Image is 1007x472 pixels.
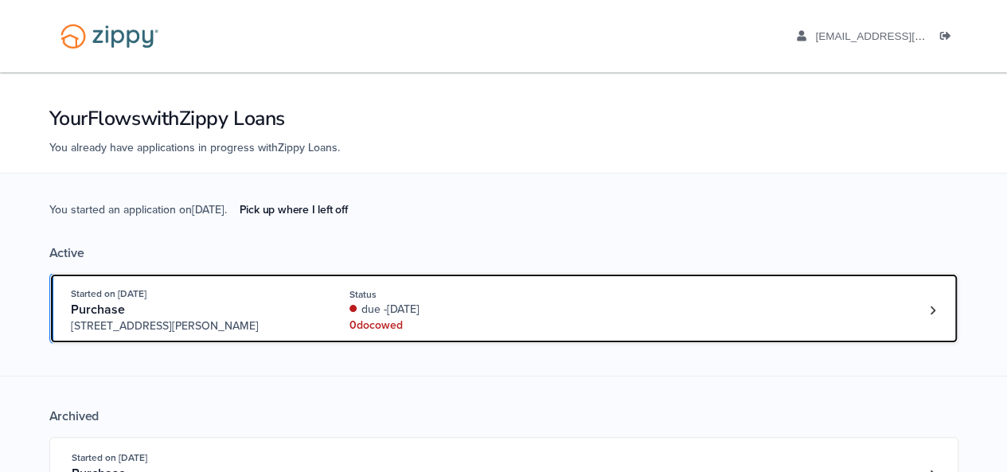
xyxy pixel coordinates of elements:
span: [STREET_ADDRESS][PERSON_NAME] [71,318,314,334]
a: Pick up where I left off [227,197,361,223]
span: You started an application on [DATE] . [49,201,361,245]
a: Open loan 4228033 [49,273,958,344]
a: Log out [940,30,958,46]
div: Status [349,287,562,302]
div: 0 doc owed [349,318,562,334]
img: Logo [50,16,169,57]
span: You already have applications in progress with Zippy Loans . [49,141,340,154]
a: Loan number 4228033 [921,298,945,322]
div: Active [49,245,958,261]
span: Started on [DATE] [71,288,146,299]
span: Purchase [71,302,125,318]
div: due -[DATE] [349,302,562,318]
div: Archived [49,408,958,424]
h1: Your Flows with Zippy Loans [49,105,958,132]
span: Started on [DATE] [72,452,147,463]
span: aaboley88@icloud.com [815,30,997,42]
a: edit profile [797,30,998,46]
